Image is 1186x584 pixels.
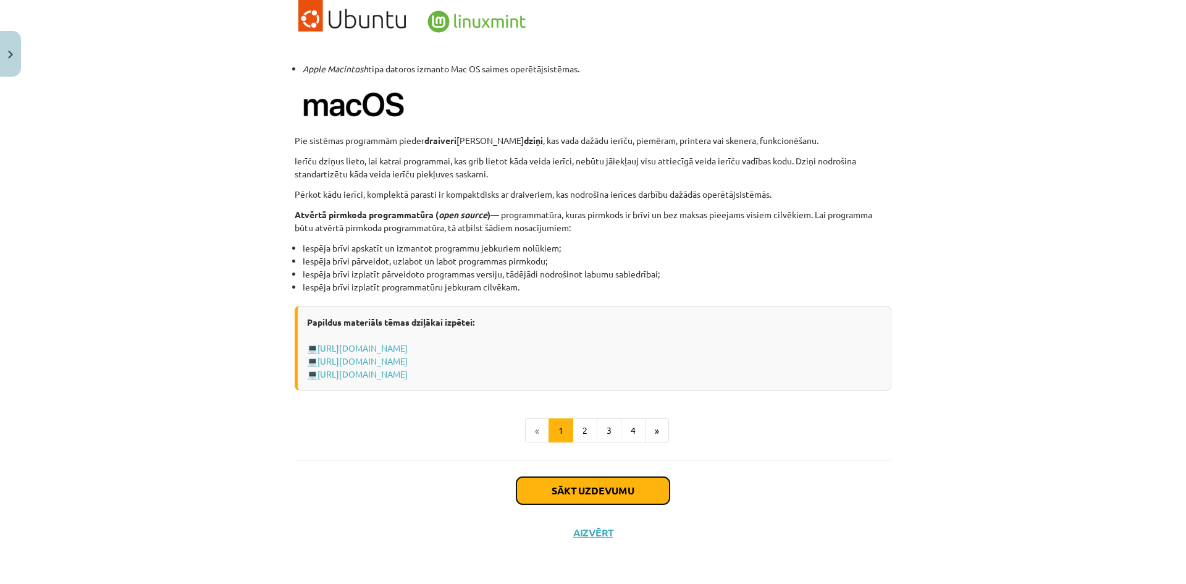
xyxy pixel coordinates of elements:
em: open source [439,209,487,220]
li: Iespēja brīvi izplatīt pārveidoto programmas versiju, tādējādi nodrošinot labumu sabiedrībai; [303,268,891,281]
button: 1 [549,418,573,443]
button: » [645,418,669,443]
button: 3 [597,418,621,443]
strong: draiveri [424,135,456,146]
p: Pie sistēmas programmām pieder [PERSON_NAME] , kas vada dažādu ierīču, piemēram, printera vai ske... [295,134,891,147]
button: 2 [573,418,597,443]
strong: Papildus materiāls tēmas dziļākai izpētei: [307,316,474,328]
li: tipa datoros izmanto Mac OS saimes operētājsistēmas. [303,62,891,75]
p: Pērkot kādu ierīci, komplektā parasti ir kompaktdisks ar draiveriem, kas nodrošina ierīces darbīb... [295,188,891,201]
li: Iespēja brīvi izplatīt programmatūru jebkuram cilvēkam. [303,281,891,294]
a: [URL][DOMAIN_NAME] [318,342,408,353]
button: Sākt uzdevumu [516,477,670,504]
strong: dziņi [524,135,543,146]
button: 4 [621,418,646,443]
img: icon-close-lesson-0947bae3869378f0d4975bcd49f059093ad1ed9edebbc8119c70593378902aed.svg [8,51,13,59]
nav: Page navigation example [295,418,891,443]
a: [URL][DOMAIN_NAME] [318,368,408,379]
li: Iespēja brīvi apskatīt un izmantot programmu jebkuriem nolūkiem; [303,242,891,255]
li: Iespēja brīvi pārveidot, uzlabot un labot programmas pirmkodu; [303,255,891,268]
button: Aizvērt [570,527,616,539]
em: Apple Macintosh [303,63,368,74]
a: [URL][DOMAIN_NAME] [318,355,408,366]
p: Ierīču dziņus lieto, lai katrai programmai, kas grib lietot kāda veida ierīci, nebūtu jāiekļauj v... [295,154,891,180]
strong: Atvērtā pirmkoda programmatūra ( ) [295,209,490,220]
div: 💻 💻 💻 [295,306,891,391]
p: — programmatūra, kuras pirmkods ir brīvi un bez maksas pieejams visiem cilvēkiem. Lai programma b... [295,208,891,234]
